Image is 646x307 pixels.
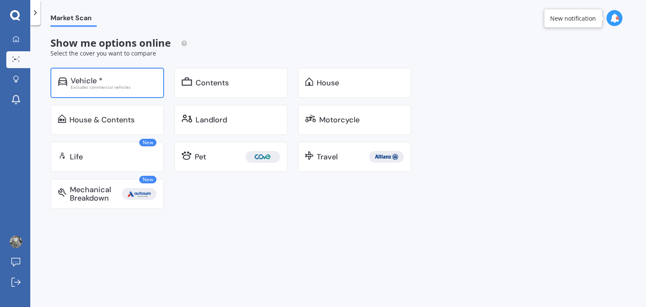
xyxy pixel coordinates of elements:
div: House & Contents [69,116,135,124]
span: New [139,139,156,146]
span: Show me options online [50,36,188,50]
img: mbi.6615ef239df2212c2848.svg [58,188,66,197]
img: Cove.webp [247,151,278,163]
img: motorbike.c49f395e5a6966510904.svg [305,114,316,123]
div: Life [70,153,83,161]
div: Motorcycle [319,116,360,124]
div: Excludes commercial vehicles [71,85,156,89]
div: Travel [317,153,338,161]
span: New [139,176,156,183]
span: Select the cover you want to compare [50,49,156,57]
div: New notification [550,14,596,22]
div: Mechanical Breakdown [70,185,122,202]
div: Landlord [196,116,227,124]
img: pet.71f96884985775575a0d.svg [182,151,191,160]
span: Market Scan [50,14,97,25]
img: content.01f40a52572271636b6f.svg [182,77,192,86]
img: car.f15378c7a67c060ca3f3.svg [58,77,67,86]
img: Allianz.webp [371,151,402,163]
img: home-and-contents.b802091223b8502ef2dd.svg [58,114,66,123]
div: Pet [195,153,206,161]
a: Pet [174,142,288,172]
div: House [317,79,339,87]
img: Autosure.webp [124,188,155,200]
img: travel.bdda8d6aa9c3f12c5fe2.svg [305,151,313,160]
img: ACg8ocIhAap8_b4WzBZPOFaqikOJtl-VCxJcvnRv7oP0DIBYY72YlUX_jw=s96-c [10,236,22,248]
div: Contents [196,79,229,87]
img: home.91c183c226a05b4dc763.svg [305,77,313,86]
img: life.f720d6a2d7cdcd3ad642.svg [58,151,66,160]
img: landlord.470ea2398dcb263567d0.svg [182,114,192,123]
div: Vehicle * [71,77,103,85]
